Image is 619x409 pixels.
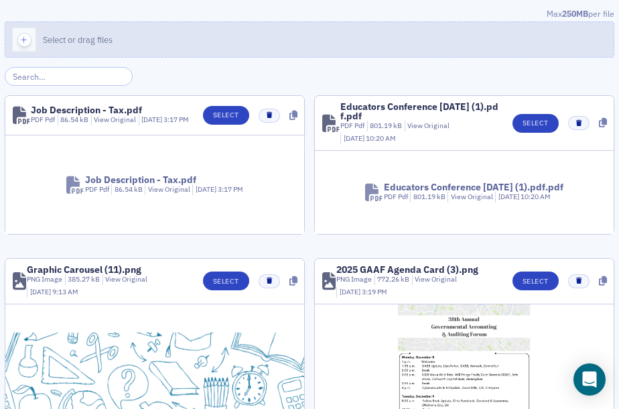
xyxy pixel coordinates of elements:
input: Search… [5,67,133,86]
span: [DATE] [498,192,521,201]
div: Job Description - Tax.pdf [85,175,196,184]
span: 3:17 PM [163,115,189,124]
button: Select or drag files [5,21,614,58]
a: View Original [94,115,136,124]
span: Select or drag files [43,34,113,45]
div: PNG Image [27,274,62,285]
span: [DATE] [141,115,163,124]
div: PDF Pdf [340,121,364,131]
div: 2025 GAAF Agenda Card (3).png [336,265,478,274]
div: Job Description - Tax.pdf [31,105,142,115]
div: 801.19 kB [367,121,403,131]
div: 801.19 kB [410,192,445,202]
div: Educators Conference [DATE] (1).pdf.pdf [340,102,503,121]
div: Graphic Carousel (11).png [27,265,141,274]
button: Select [512,272,559,290]
div: PNG Image [336,274,372,285]
div: Open Intercom Messenger [573,363,606,396]
a: View Original [407,121,450,130]
span: 3:17 PM [218,184,243,194]
a: View Original [451,192,493,201]
span: [DATE] [344,133,366,143]
div: 772.26 kB [374,274,410,285]
div: Educators Conference [DATE] (1).pdf.pdf [384,182,563,192]
a: View Original [148,184,190,194]
button: Select [203,272,249,290]
button: Select [203,106,249,125]
span: 10:20 AM [521,192,551,201]
span: [DATE] [30,287,52,296]
div: 86.54 kB [111,184,143,195]
div: PDF Pdf [85,184,109,195]
span: 10:20 AM [366,133,396,143]
button: Select [512,114,559,133]
a: View Original [105,274,147,284]
span: 3:19 PM [362,287,387,296]
div: 86.54 kB [58,115,89,125]
span: 250MB [562,8,588,19]
span: [DATE] [340,287,362,296]
span: 9:13 AM [52,287,78,296]
a: View Original [415,274,457,284]
div: Max per file [5,7,614,22]
div: PDF Pdf [31,115,55,125]
div: 385.27 kB [65,274,100,285]
span: [DATE] [196,184,218,194]
div: PDF Pdf [384,192,408,202]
